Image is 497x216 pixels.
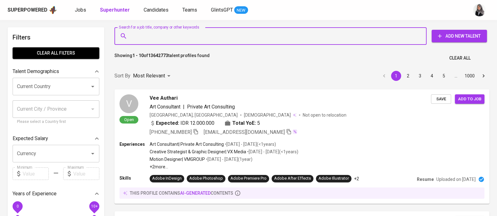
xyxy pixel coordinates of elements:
[150,156,205,162] p: Motion Designer | VMGROUP
[122,117,136,122] span: Open
[148,53,168,58] b: 13642773
[234,7,248,13] span: NEW
[447,52,473,64] button: Clear All
[303,112,346,118] p: Not open to relocation
[100,7,130,13] b: Superhunter
[18,49,94,57] span: Clear All filters
[182,6,198,14] a: Teams
[463,71,477,81] button: Go to page 1000
[244,112,292,118] span: [DEMOGRAPHIC_DATA]
[133,72,165,80] p: Most Relevant
[13,68,59,75] p: Talent Demographics
[8,7,47,14] div: Superpowered
[100,6,131,14] a: Superhunter
[150,112,238,118] div: [GEOGRAPHIC_DATA], [GEOGRAPHIC_DATA]
[8,5,57,15] a: Superpoweredapp logo
[13,132,99,145] div: Expected Salary
[415,71,425,81] button: Go to page 3
[205,156,252,162] p: • [DATE] - [DATE] ( 1 year )
[211,7,233,13] span: GlintsGPT
[17,119,95,125] p: Please select a Country first
[230,176,267,182] div: Adobe Premiere Pro
[114,72,130,80] p: Sort By
[114,52,210,64] p: Showing of talent profiles found
[427,71,437,81] button: Go to page 4
[354,176,359,182] p: +2
[75,6,87,14] a: Jobs
[88,82,97,91] button: Open
[378,71,489,81] nav: pagination navigation
[150,129,192,135] span: [PHONE_NUMBER]
[318,176,349,182] div: Adobe Illustrator
[91,204,97,208] span: 10+
[13,187,99,200] div: Years of Experience
[473,4,486,16] img: sinta.windasari@glints.com
[187,104,235,110] span: Private Art Consulting
[189,176,223,182] div: Adobe Photoshop
[431,94,451,104] button: Save
[182,7,197,13] span: Teams
[130,190,233,196] p: this profile contains contents
[150,104,180,110] span: Art Consultant
[257,119,260,127] span: 5
[13,135,48,142] p: Expected Salary
[144,7,168,13] span: Candidates
[150,141,224,147] p: Art Consultant | Private Art Consulting
[119,94,138,113] div: V
[436,176,476,182] p: Uploaded on [DATE]
[455,94,484,104] button: Add to job
[150,164,298,170] p: +2 more ...
[152,176,182,182] div: Adobe InDesign
[274,176,311,182] div: Adobe After Effects
[13,65,99,78] div: Talent Demographics
[16,204,19,208] span: 0
[417,176,434,182] p: Resume
[403,71,413,81] button: Go to page 2
[150,149,246,155] p: Creative Strategist & Graphic Designer | VX Media
[437,32,482,40] span: Add New Talent
[439,71,449,81] button: Go to page 5
[391,71,401,81] button: page 1
[292,129,297,134] img: magic_wand.svg
[246,149,298,155] p: • [DATE] - [DATE] ( <1 years )
[119,175,150,181] p: Skills
[211,6,248,14] a: GlintsGPT NEW
[434,96,448,103] span: Save
[73,167,99,180] input: Value
[119,141,150,147] p: Experiences
[150,119,214,127] div: IDR 12.000.000
[156,119,179,127] b: Expected:
[133,70,173,82] div: Most Relevant
[224,141,276,147] p: • [DATE] - [DATE] ( <1 years )
[49,5,57,15] img: app logo
[144,6,170,14] a: Candidates
[232,119,256,127] b: Total YoE:
[204,129,285,135] span: [EMAIL_ADDRESS][DOMAIN_NAME]
[132,53,144,58] b: 1 - 10
[449,54,471,62] span: Clear All
[451,73,461,79] div: …
[150,94,178,102] span: Vee Authari
[432,30,487,42] button: Add New Talent
[13,47,99,59] button: Clear All filters
[13,190,57,198] p: Years of Experience
[114,89,489,204] a: VOpenVee AuthariArt Consultant|Private Art Consulting[GEOGRAPHIC_DATA], [GEOGRAPHIC_DATA][DEMOGRA...
[478,71,489,81] button: Go to next page
[13,32,99,42] h6: Filters
[183,103,185,111] span: |
[458,96,481,103] span: Add to job
[75,7,86,13] span: Jobs
[88,149,97,158] button: Open
[180,191,211,196] span: AI-generated
[23,167,49,180] input: Value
